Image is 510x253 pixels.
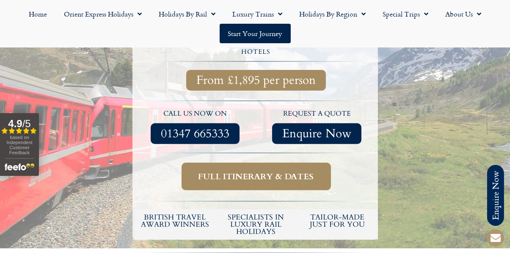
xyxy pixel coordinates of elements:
h6: Specialists in luxury rail holidays [220,214,292,235]
a: Enquire Now [272,123,361,144]
a: Full itinerary & dates [182,163,331,190]
h5: British Travel Award winners [139,214,212,228]
a: From £1,895 per person [186,70,326,91]
h5: tailor-made just for you [301,214,374,228]
p: call us now on [139,108,252,120]
a: Special Trips [374,4,437,24]
nav: Menu [4,4,506,43]
a: Orient Express Holidays [55,4,150,24]
a: About Us [437,4,490,24]
span: Full itinerary & dates [198,171,314,182]
a: Holidays by Rail [150,4,224,24]
h4: 7 nights' hotel accommodation at highly-rated hotels [136,38,377,56]
a: Holidays by Region [291,4,374,24]
a: Home [20,4,55,24]
span: 01347 665333 [161,128,229,139]
span: Enquire Now [282,128,351,139]
span: From £1,895 per person [196,75,316,86]
p: request a quote [260,108,374,120]
a: Luxury Trains [224,4,291,24]
a: 01347 665333 [151,123,240,144]
a: Start your Journey [220,24,291,43]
